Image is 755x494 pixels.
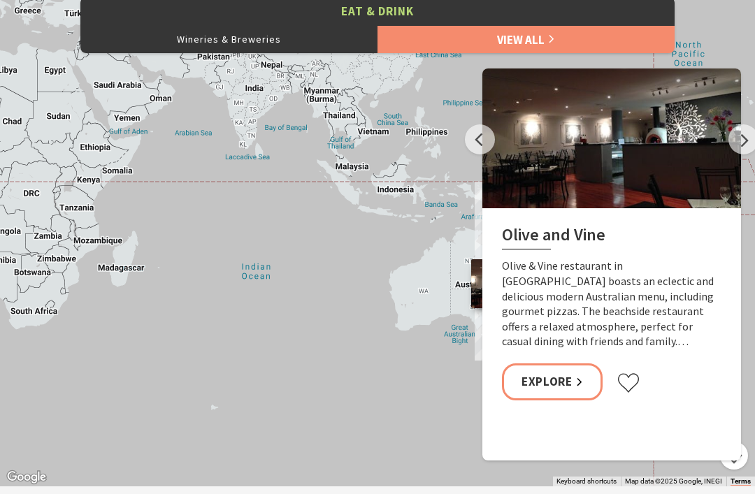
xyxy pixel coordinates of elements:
img: Google [3,468,50,486]
a: Click to see this area on Google Maps [3,468,50,486]
a: Explore [502,363,603,400]
p: Olive & Vine restaurant in [GEOGRAPHIC_DATA] boasts an eclectic and delicious modern Australian m... [502,259,721,349]
a: View All [377,25,675,53]
button: Click to favourite Olive and Vine [617,372,640,393]
a: Terms (opens in new tab) [731,477,751,486]
h2: Olive and Vine [502,225,721,250]
button: Wineries & Breweries [80,25,377,53]
button: Keyboard shortcuts [556,477,617,486]
button: Previous [465,124,495,154]
span: Map data ©2025 Google, INEGI [625,477,722,485]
